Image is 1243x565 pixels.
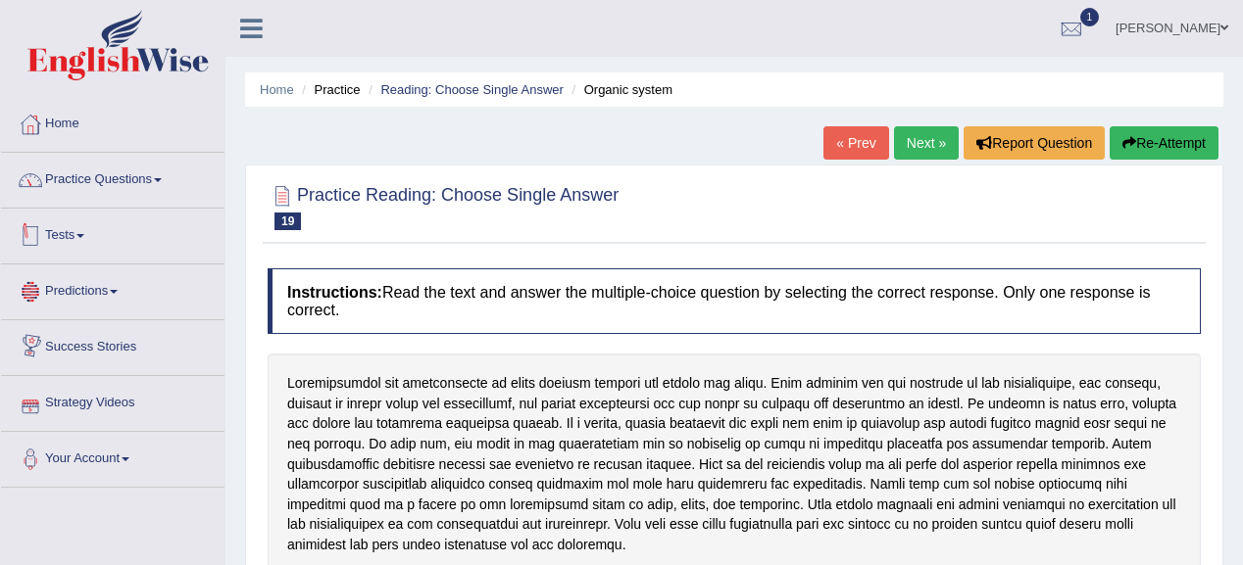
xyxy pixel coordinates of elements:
[287,284,382,301] b: Instructions:
[297,80,360,99] li: Practice
[1,264,224,313] a: Predictions
[1,97,224,146] a: Home
[1,320,224,369] a: Success Stories
[380,82,563,97] a: Reading: Choose Single Answer
[260,82,294,97] a: Home
[894,126,959,160] a: Next »
[823,126,888,160] a: « Prev
[1,153,224,202] a: Practice Questions
[964,126,1105,160] button: Report Question
[1,432,224,481] a: Your Account
[268,181,619,230] h2: Practice Reading: Choose Single Answer
[567,80,672,99] li: Organic system
[1,376,224,425] a: Strategy Videos
[1110,126,1218,160] button: Re-Attempt
[1,209,224,258] a: Tests
[274,212,301,230] span: 19
[268,268,1201,334] h4: Read the text and answer the multiple-choice question by selecting the correct response. Only one...
[1080,8,1100,26] span: 1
